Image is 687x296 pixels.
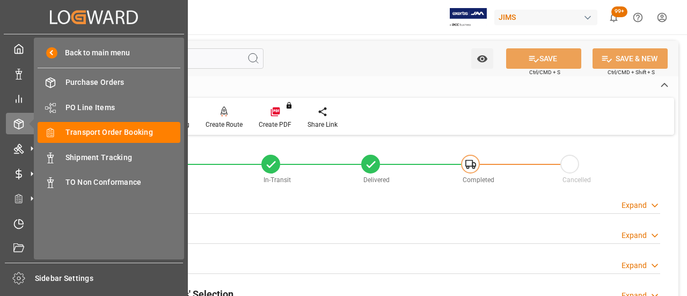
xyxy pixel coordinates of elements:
[65,127,181,138] span: Transport Order Booking
[57,47,130,59] span: Back to main menu
[494,10,597,25] div: JIMS
[38,172,180,193] a: TO Non Conformance
[6,38,182,59] a: My Cockpit
[602,5,626,30] button: show 100 new notifications
[562,176,591,184] span: Cancelled
[463,176,494,184] span: Completed
[65,77,181,88] span: Purchase Orders
[38,72,180,93] a: Purchase Orders
[6,238,182,259] a: Document Management
[622,230,647,241] div: Expand
[611,6,627,17] span: 99+
[6,213,182,234] a: Timeslot Management V2
[626,5,650,30] button: Help Center
[593,48,668,69] button: SAVE & NEW
[264,176,291,184] span: In-Transit
[38,97,180,118] a: PO Line Items
[65,152,181,163] span: Shipment Tracking
[6,88,182,109] a: My Reports
[35,273,184,284] span: Sidebar Settings
[494,7,602,27] button: JIMS
[450,8,487,27] img: Exertis%20JAM%20-%20Email%20Logo.jpg_1722504956.jpg
[622,260,647,271] div: Expand
[506,48,581,69] button: SAVE
[65,177,181,188] span: TO Non Conformance
[206,120,243,129] div: Create Route
[38,147,180,168] a: Shipment Tracking
[65,102,181,113] span: PO Line Items
[471,48,493,69] button: open menu
[308,120,338,129] div: Share Link
[6,63,182,84] a: Data Management
[608,68,655,76] span: Ctrl/CMD + Shift + S
[38,122,180,143] a: Transport Order Booking
[363,176,390,184] span: Delivered
[622,200,647,211] div: Expand
[529,68,560,76] span: Ctrl/CMD + S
